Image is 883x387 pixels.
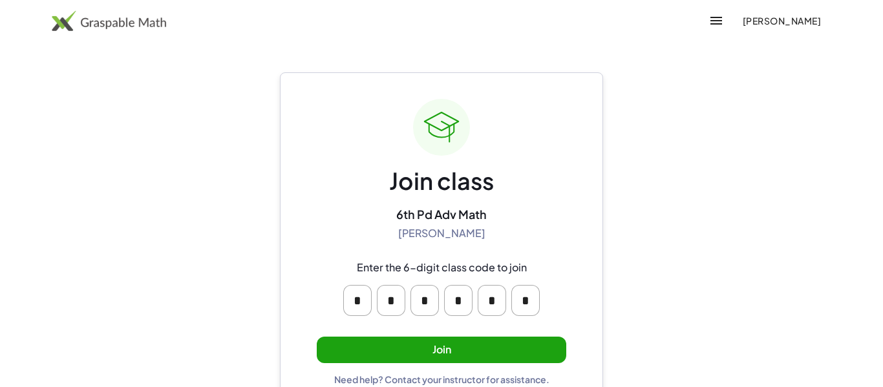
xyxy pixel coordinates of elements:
div: Enter the 6-digit class code to join [357,261,527,275]
div: 6th Pd Adv Math [396,207,487,222]
div: Need help? Contact your instructor for assistance. [334,373,549,385]
span: [PERSON_NAME] [742,15,821,26]
button: Join [317,337,566,363]
button: [PERSON_NAME] [732,9,831,32]
div: Join class [389,166,494,196]
div: [PERSON_NAME] [398,227,485,240]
